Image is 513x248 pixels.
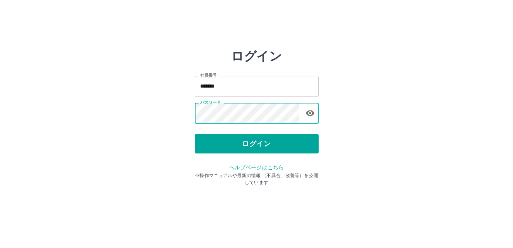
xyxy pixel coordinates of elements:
[200,100,221,105] label: パスワード
[229,164,284,170] a: ヘルプページはこちら
[195,134,319,153] button: ログイン
[231,49,282,64] h2: ログイン
[200,72,216,78] label: 社員番号
[195,172,319,186] p: ※操作マニュアルや最新の情報 （不具合、改善等）を公開しています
